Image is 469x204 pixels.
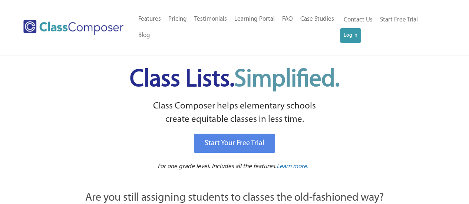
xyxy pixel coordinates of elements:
[135,11,165,27] a: Features
[277,163,308,170] span: Learn more.
[340,28,361,43] a: Log In
[135,27,154,44] a: Blog
[205,140,264,147] span: Start Your Free Trial
[23,20,123,35] img: Class Composer
[297,11,338,27] a: Case Studies
[130,68,340,92] span: Class Lists.
[234,68,340,92] span: Simplified.
[278,11,297,27] a: FAQ
[158,163,277,170] span: For one grade level. Includes all the features.
[277,162,308,171] a: Learn more.
[135,11,340,44] nav: Header Menu
[340,12,440,43] nav: Header Menu
[376,12,422,29] a: Start Free Trial
[340,12,376,28] a: Contact Us
[191,11,231,27] a: Testimonials
[231,11,278,27] a: Learning Portal
[44,100,425,127] p: Class Composer helps elementary schools create equitable classes in less time.
[194,134,275,153] a: Start Your Free Trial
[165,11,191,27] a: Pricing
